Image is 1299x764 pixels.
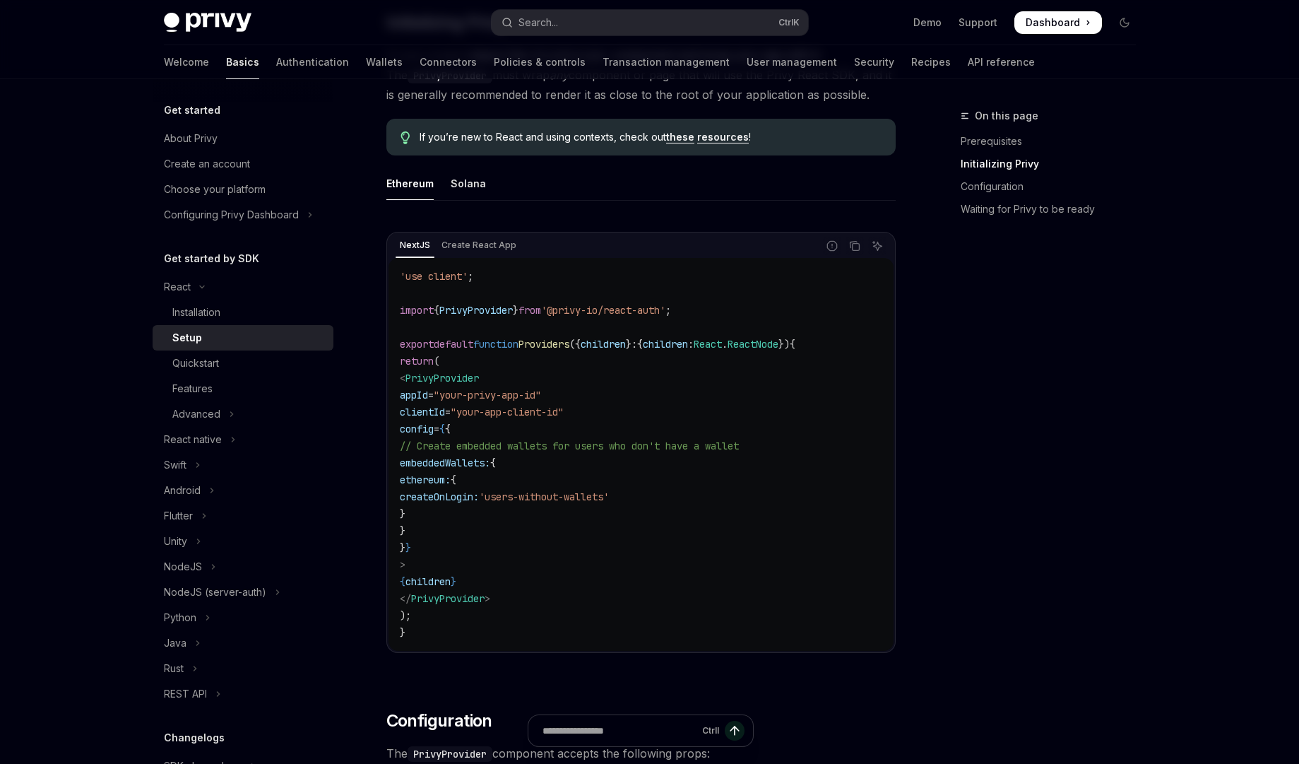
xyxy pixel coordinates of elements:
[400,304,434,317] span: import
[626,338,631,351] span: }
[153,529,333,554] button: Toggle Unity section
[153,503,333,529] button: Toggle Flutter section
[961,130,1147,153] a: Prerequisites
[541,304,665,317] span: '@privy-io/react-auth'
[1026,16,1080,30] span: Dashboard
[637,338,643,351] span: {
[226,45,259,79] a: Basics
[468,270,473,283] span: ;
[451,474,456,486] span: {
[153,151,333,177] a: Create an account
[164,250,259,267] h5: Get started by SDK
[153,401,333,427] button: Toggle Advanced section
[164,278,191,295] div: React
[697,131,749,143] a: resources
[401,131,410,144] svg: Tip
[968,45,1035,79] a: API reference
[400,440,739,452] span: // Create embedded wallets for users who don't have a wallet
[400,507,405,520] span: }
[420,45,477,79] a: Connectors
[513,304,518,317] span: }
[153,274,333,300] button: Toggle React section
[428,389,434,401] span: =
[400,541,405,554] span: }
[581,338,626,351] span: children
[790,338,795,351] span: {
[164,431,222,448] div: React native
[1014,11,1102,34] a: Dashboard
[366,45,403,79] a: Wallets
[164,533,187,550] div: Unity
[569,338,581,351] span: ({
[854,45,894,79] a: Security
[276,45,349,79] a: Authentication
[164,155,250,172] div: Create an account
[694,338,722,351] span: React
[400,474,451,486] span: ethereum:
[153,351,333,376] a: Quickstart
[961,153,1147,175] a: Initializing Privy
[961,198,1147,221] a: Waiting for Privy to be ready
[172,355,219,372] div: Quickstart
[153,300,333,325] a: Installation
[518,14,558,31] div: Search...
[400,423,434,435] span: config
[434,389,541,401] span: "your-privy-app-id"
[164,206,299,223] div: Configuring Privy Dashboard
[164,13,251,33] img: dark logo
[400,524,405,537] span: }
[631,338,637,351] span: :
[975,107,1038,124] span: On this page
[451,167,486,200] div: Solana
[172,380,213,397] div: Features
[437,237,521,254] div: Create React App
[153,554,333,580] button: Toggle NodeJS section
[172,304,220,321] div: Installation
[153,478,333,503] button: Toggle Android section
[153,177,333,202] a: Choose your platform
[603,45,730,79] a: Transaction management
[153,325,333,351] a: Setup
[778,17,800,28] span: Ctrl K
[405,541,411,554] span: }
[445,406,451,418] span: =
[400,355,434,368] span: return
[172,406,220,423] div: Advanced
[396,237,434,254] div: NextJS
[153,376,333,401] a: Features
[823,237,841,255] button: Report incorrect code
[518,338,569,351] span: Providers
[518,304,541,317] span: from
[164,102,220,119] h5: Get started
[747,45,837,79] a: User management
[451,406,564,418] span: "your-app-client-id"
[434,304,439,317] span: {
[400,490,479,503] span: createOnLogin:
[172,329,202,346] div: Setup
[961,175,1147,198] a: Configuration
[846,237,864,255] button: Copy the contents from the code block
[405,372,479,384] span: PrivyProvider
[434,338,473,351] span: default
[722,338,728,351] span: .
[400,406,445,418] span: clientId
[479,490,609,503] span: 'users-without-wallets'
[778,338,790,351] span: })
[386,167,434,200] div: Ethereum
[153,202,333,228] button: Toggle Configuring Privy Dashboard section
[688,338,694,351] span: :
[400,558,405,571] span: >
[1113,11,1136,34] button: Toggle dark mode
[400,389,428,401] span: appId
[400,457,490,469] span: embeddedWallets:
[164,507,193,524] div: Flutter
[164,482,201,499] div: Android
[400,270,468,283] span: 'use client'
[164,457,186,474] div: Swift
[959,16,997,30] a: Support
[153,126,333,151] a: About Privy
[164,45,209,79] a: Welcome
[666,131,694,143] a: these
[164,130,218,147] div: About Privy
[434,423,439,435] span: =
